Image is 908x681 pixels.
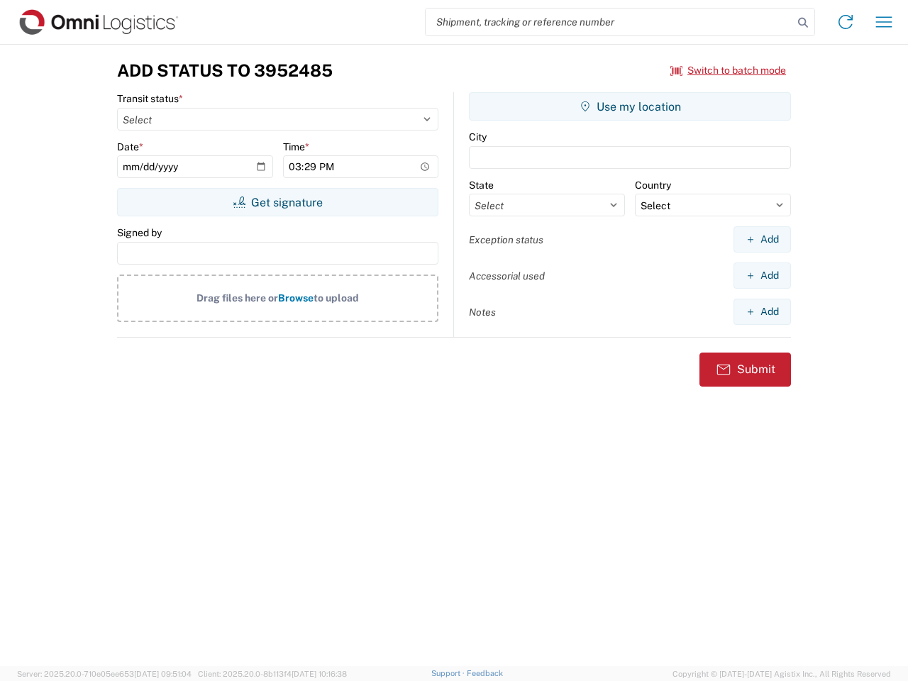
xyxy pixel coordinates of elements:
[733,226,791,253] button: Add
[467,669,503,677] a: Feedback
[469,179,494,192] label: State
[198,670,347,678] span: Client: 2025.20.0-8b113f4
[469,270,545,282] label: Accessorial used
[117,140,143,153] label: Date
[733,262,791,289] button: Add
[117,92,183,105] label: Transit status
[672,668,891,680] span: Copyright © [DATE]-[DATE] Agistix Inc., All Rights Reserved
[469,131,487,143] label: City
[134,670,192,678] span: [DATE] 09:51:04
[292,670,347,678] span: [DATE] 10:16:38
[670,59,786,82] button: Switch to batch mode
[117,226,162,239] label: Signed by
[17,670,192,678] span: Server: 2025.20.0-710e05ee653
[469,306,496,319] label: Notes
[117,60,333,81] h3: Add Status to 3952485
[469,92,791,121] button: Use my location
[426,9,793,35] input: Shipment, tracking or reference number
[196,292,278,304] span: Drag files here or
[314,292,359,304] span: to upload
[278,292,314,304] span: Browse
[283,140,309,153] label: Time
[469,233,543,246] label: Exception status
[635,179,671,192] label: Country
[117,188,438,216] button: Get signature
[431,669,467,677] a: Support
[699,353,791,387] button: Submit
[733,299,791,325] button: Add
